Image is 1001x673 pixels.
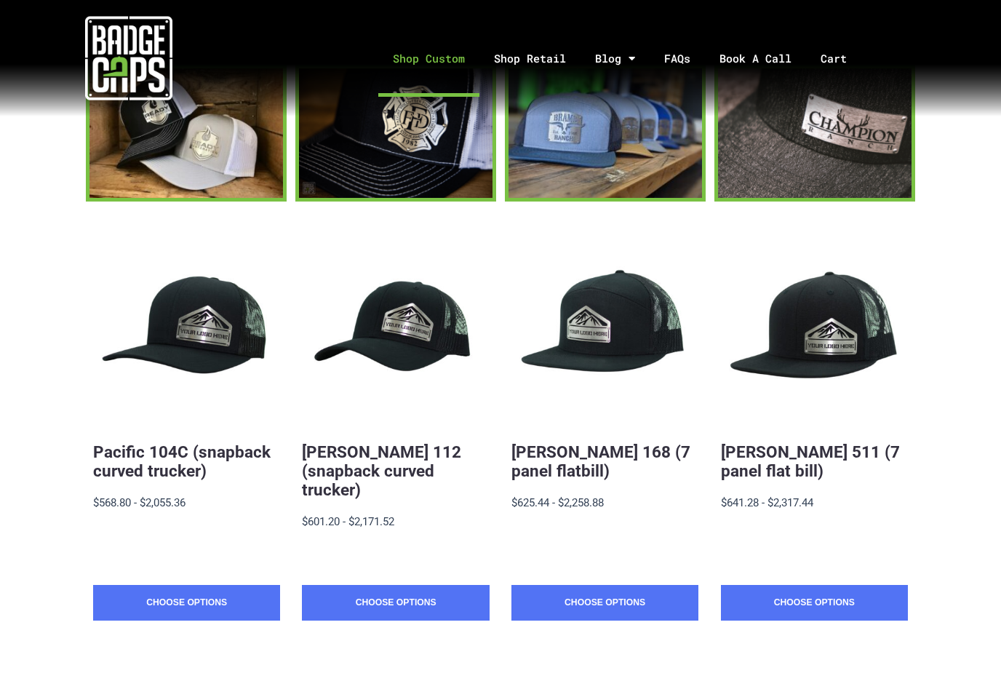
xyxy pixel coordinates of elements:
[257,20,1001,97] nav: Menu
[302,238,489,425] button: BadgeCaps - Richardson 112
[721,442,900,480] a: [PERSON_NAME] 511 (7 panel flat bill)
[302,585,489,621] a: Choose Options
[302,442,461,499] a: [PERSON_NAME] 112 (snapback curved trucker)
[93,496,186,509] span: $568.80 - $2,055.36
[479,20,581,97] a: Shop Retail
[85,15,172,102] img: badgecaps white logo with green acccent
[511,496,604,509] span: $625.44 - $2,258.88
[806,20,880,97] a: Cart
[93,238,280,425] button: BadgeCaps - Pacific 104C
[650,20,705,97] a: FAQs
[93,585,280,621] a: Choose Options
[93,442,271,480] a: Pacific 104C (snapback curved trucker)
[721,496,813,509] span: $641.28 - $2,317.44
[705,20,806,97] a: Book A Call
[302,515,394,528] span: $601.20 - $2,171.52
[581,20,650,97] a: Blog
[721,585,908,621] a: Choose Options
[295,65,496,201] a: FFD BadgeCaps Fire Department Custom unique apparel
[378,20,479,97] a: Shop Custom
[721,238,908,425] button: BadgeCaps - Richardson 511
[928,603,1001,673] iframe: Chat Widget
[511,585,698,621] a: Choose Options
[511,442,690,480] a: [PERSON_NAME] 168 (7 panel flatbill)
[511,238,698,425] button: BadgeCaps - Richardson 168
